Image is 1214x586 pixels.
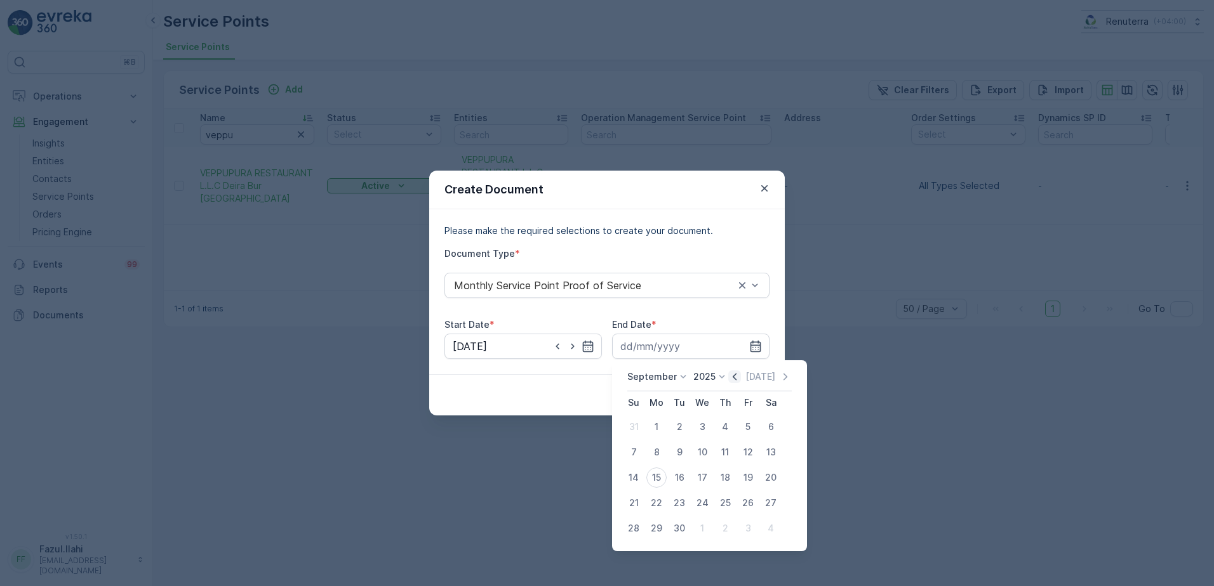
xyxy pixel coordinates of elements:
[738,493,758,513] div: 26
[612,319,651,330] label: End Date
[745,370,775,383] p: [DATE]
[692,493,712,513] div: 24
[693,370,716,383] p: 2025
[646,467,667,488] div: 15
[714,391,737,414] th: Thursday
[715,518,735,538] div: 2
[624,417,644,437] div: 31
[761,467,781,488] div: 20
[715,467,735,488] div: 18
[668,391,691,414] th: Tuesday
[715,493,735,513] div: 25
[444,181,544,199] p: Create Document
[669,467,690,488] div: 16
[646,518,667,538] div: 29
[612,334,770,359] input: dd/mm/yyyy
[761,493,781,513] div: 27
[624,467,644,488] div: 14
[622,391,645,414] th: Sunday
[669,442,690,462] div: 9
[646,442,667,462] div: 8
[692,518,712,538] div: 1
[646,417,667,437] div: 1
[646,493,667,513] div: 22
[692,442,712,462] div: 10
[645,391,668,414] th: Monday
[737,391,759,414] th: Friday
[444,334,602,359] input: dd/mm/yyyy
[692,417,712,437] div: 3
[761,417,781,437] div: 6
[759,391,782,414] th: Saturday
[761,442,781,462] div: 13
[624,442,644,462] div: 7
[669,417,690,437] div: 2
[738,442,758,462] div: 12
[669,518,690,538] div: 30
[738,467,758,488] div: 19
[624,518,644,538] div: 28
[738,518,758,538] div: 3
[715,442,735,462] div: 11
[669,493,690,513] div: 23
[627,370,677,383] p: September
[691,391,714,414] th: Wednesday
[715,417,735,437] div: 4
[444,319,490,330] label: Start Date
[738,417,758,437] div: 5
[624,493,644,513] div: 21
[444,248,515,259] label: Document Type
[761,518,781,538] div: 4
[444,225,770,237] p: Please make the required selections to create your document.
[692,467,712,488] div: 17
